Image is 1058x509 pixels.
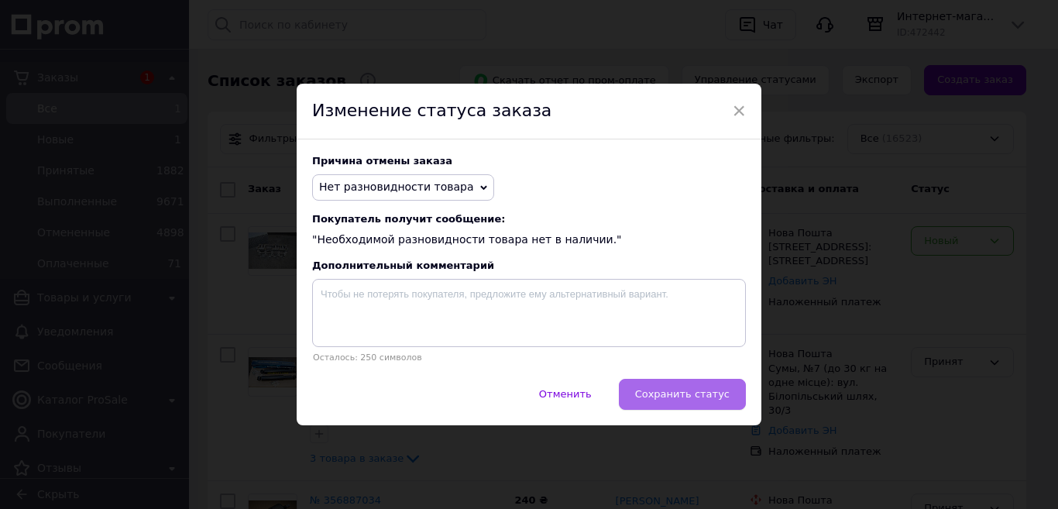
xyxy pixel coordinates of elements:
[523,379,608,410] button: Отменить
[312,155,746,167] div: Причина отмены заказа
[312,260,746,271] div: Дополнительный комментарий
[635,388,730,400] span: Сохранить статус
[539,388,592,400] span: Отменить
[619,379,746,410] button: Сохранить статус
[732,98,746,124] span: ×
[297,84,761,139] div: Изменение статуса заказа
[312,213,746,248] div: "Необходимой разновидности товара нет в наличии."
[319,181,474,193] span: Нет разновидности товара
[312,213,746,225] span: Покупатель получит сообщение:
[312,353,746,363] p: Осталось: 250 символов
